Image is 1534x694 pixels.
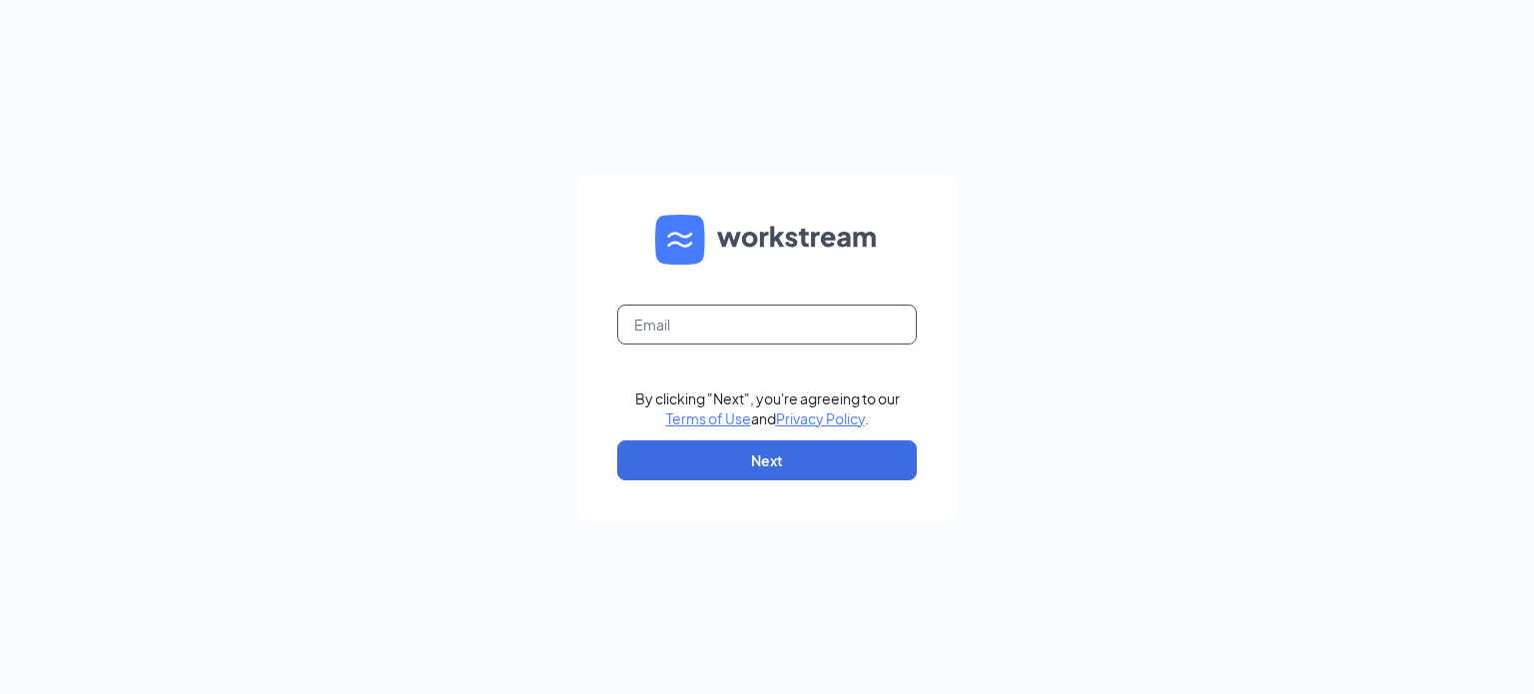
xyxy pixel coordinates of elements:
[617,440,917,480] button: Next
[666,409,751,427] a: Terms of Use
[655,215,879,265] img: WS logo and Workstream text
[776,409,865,427] a: Privacy Policy
[617,305,917,345] input: Email
[635,388,900,428] div: By clicking "Next", you're agreeing to our and .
